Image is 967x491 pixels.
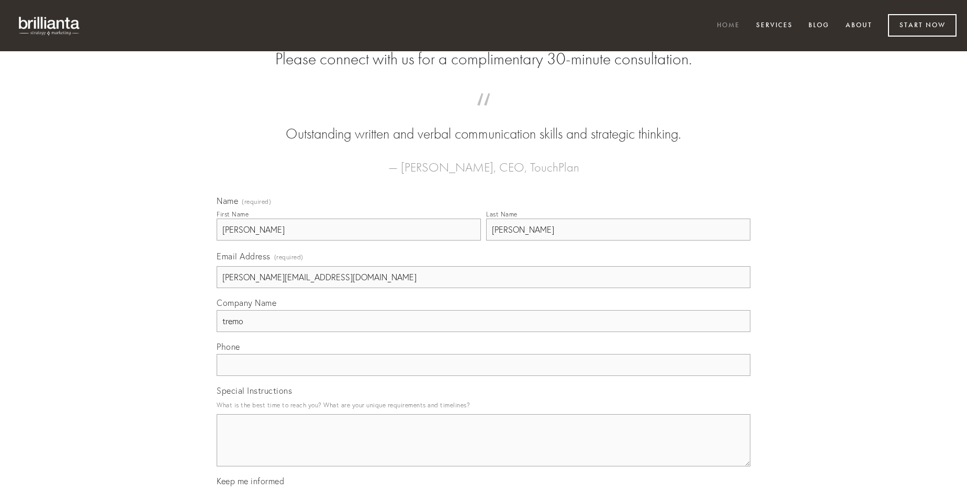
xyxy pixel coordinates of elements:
[217,341,240,352] span: Phone
[217,385,292,396] span: Special Instructions
[233,104,734,144] blockquote: Outstanding written and verbal communication skills and strategic thinking.
[217,476,284,486] span: Keep me informed
[217,49,750,69] h2: Please connect with us for a complimentary 30-minute consultation.
[217,210,249,218] div: First Name
[242,199,271,205] span: (required)
[486,210,518,218] div: Last Name
[10,10,89,41] img: brillianta - research, strategy, marketing
[217,298,276,308] span: Company Name
[710,17,747,35] a: Home
[217,398,750,412] p: What is the best time to reach you? What are your unique requirements and timelines?
[233,104,734,124] span: “
[802,17,836,35] a: Blog
[233,144,734,178] figcaption: — [PERSON_NAME], CEO, TouchPlan
[217,196,238,206] span: Name
[888,14,957,37] a: Start Now
[274,250,303,264] span: (required)
[749,17,800,35] a: Services
[839,17,879,35] a: About
[217,251,271,261] span: Email Address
